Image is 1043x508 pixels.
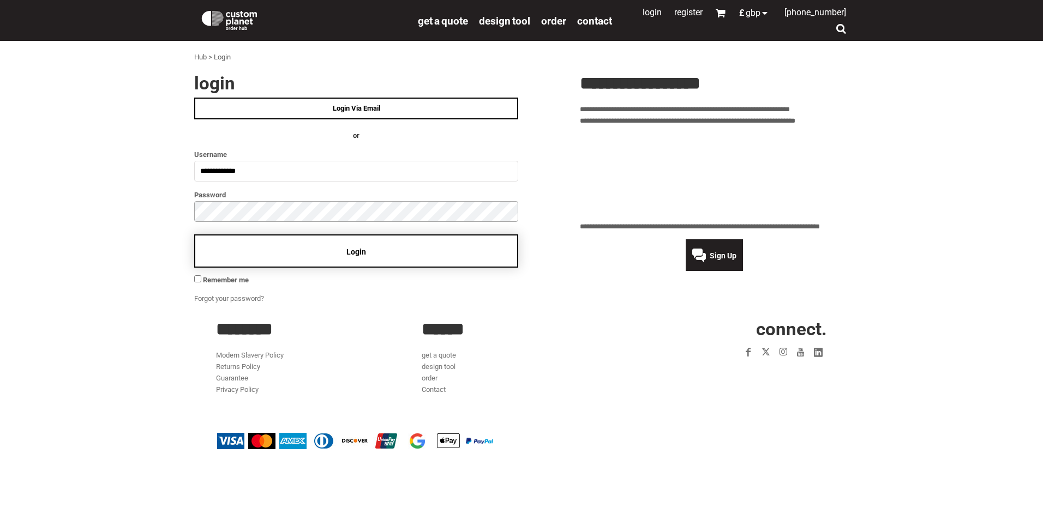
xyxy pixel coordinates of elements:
[422,362,455,371] a: design tool
[580,133,849,215] iframe: Customer reviews powered by Trustpilot
[710,251,736,260] span: Sign Up
[577,14,612,27] a: Contact
[784,7,846,17] span: [PHONE_NUMBER]
[194,148,518,161] label: Username
[422,351,456,359] a: get a quote
[279,433,307,449] img: American Express
[194,294,264,303] a: Forgot your password?
[200,8,259,30] img: Custom Planet
[310,433,338,449] img: Diners Club
[333,104,380,112] span: Login Via Email
[216,362,260,371] a: Returns Policy
[194,130,518,142] h4: OR
[418,14,468,27] a: get a quote
[739,9,746,17] span: £
[373,433,400,449] img: China UnionPay
[217,433,244,449] img: Visa
[577,15,612,27] span: Contact
[194,189,518,201] label: Password
[214,52,231,63] div: Login
[422,385,446,394] a: Contact
[208,52,212,63] div: >
[435,433,462,449] img: Apple Pay
[194,98,518,119] a: Login Via Email
[628,320,827,338] h2: CONNECT.
[479,14,530,27] a: design tool
[541,14,566,27] a: order
[194,3,412,35] a: Custom Planet
[194,275,201,282] input: Remember me
[418,15,468,27] span: get a quote
[541,15,566,27] span: order
[674,7,703,17] a: Register
[203,276,249,284] span: Remember me
[746,9,760,17] span: GBP
[216,374,248,382] a: Guarantee
[194,74,518,92] h2: Login
[404,433,431,449] img: Google Pay
[346,247,366,256] span: Login
[643,7,662,17] a: Login
[466,438,493,444] img: PayPal
[194,53,207,61] a: Hub
[479,15,530,27] span: design tool
[248,433,275,449] img: Mastercard
[216,351,284,359] a: Modern Slavery Policy
[216,385,259,394] a: Privacy Policy
[676,367,827,380] iframe: Customer reviews powered by Trustpilot
[341,433,369,449] img: Discover
[422,374,437,382] a: order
